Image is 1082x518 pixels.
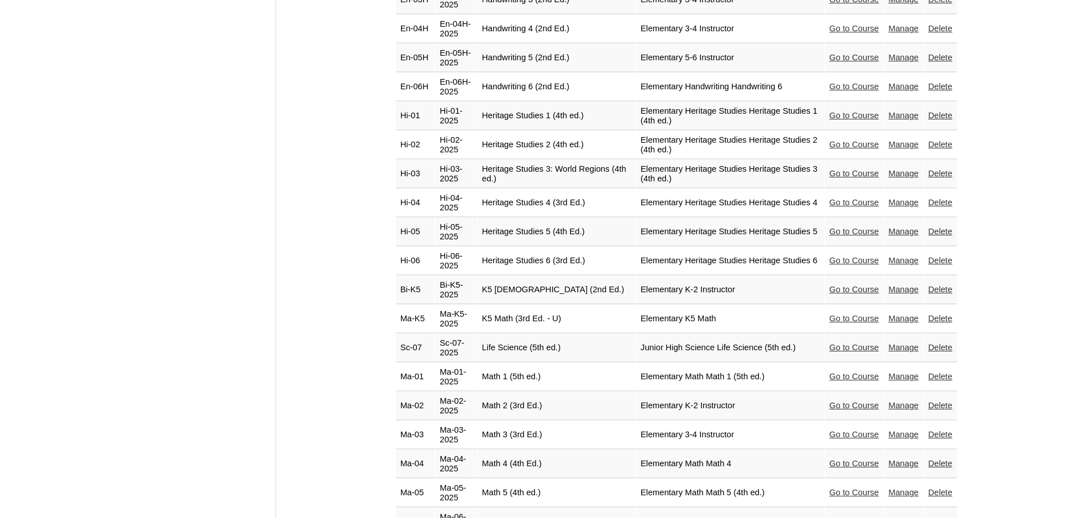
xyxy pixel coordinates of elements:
[478,15,636,43] td: Handwriting 4 (2nd Ed.)
[478,363,636,391] td: Math 1 (5th ed.)
[478,392,636,420] td: Math 2 (3rd Ed.)
[435,44,477,72] td: En-05H-2025
[829,343,879,352] a: Go to Course
[435,15,477,43] td: En-04H-2025
[636,218,824,246] td: Elementary Heritage Studies Heritage Studies 5
[888,53,918,62] a: Manage
[829,401,879,410] a: Go to Course
[435,247,477,275] td: Hi-06-2025
[636,189,824,217] td: Elementary Heritage Studies Heritage Studies 4
[435,276,477,304] td: Bi-K5-2025
[636,305,824,333] td: Elementary K5 Math
[435,102,477,130] td: Hi-01-2025
[478,44,636,72] td: Handwriting 5 (2nd Ed.)
[636,73,824,101] td: Elementary Handwriting Handwriting 6
[928,111,952,120] a: Delete
[888,198,918,207] a: Manage
[928,198,952,207] a: Delete
[636,247,824,275] td: Elementary Heritage Studies Heritage Studies 6
[888,140,918,149] a: Manage
[888,430,918,439] a: Manage
[928,430,952,439] a: Delete
[636,102,824,130] td: Elementary Heritage Studies Heritage Studies 1 (4th ed.)
[888,169,918,178] a: Manage
[928,169,952,178] a: Delete
[928,53,952,62] a: Delete
[435,479,477,507] td: Ma-05-2025
[829,111,879,120] a: Go to Course
[396,305,435,333] td: Ma-K5
[928,372,952,381] a: Delete
[636,392,824,420] td: Elementary K-2 Instructor
[435,189,477,217] td: Hi-04-2025
[396,247,435,275] td: Hi-06
[636,334,824,362] td: Junior High Science Life Science (5th ed.)
[435,363,477,391] td: Ma-01-2025
[928,459,952,468] a: Delete
[829,53,879,62] a: Go to Course
[396,392,435,420] td: Ma-02
[636,15,824,43] td: Elementary 3-4 Instructor
[829,285,879,294] a: Go to Course
[478,450,636,478] td: Math 4 (4th Ed.)
[435,131,477,159] td: Hi-02-2025
[636,450,824,478] td: Elementary Math Math 4
[928,488,952,497] a: Delete
[636,479,824,507] td: Elementary Math Math 5 (4th ed.)
[928,285,952,294] a: Delete
[829,459,879,468] a: Go to Course
[435,218,477,246] td: Hi-05-2025
[888,285,918,294] a: Manage
[829,140,879,149] a: Go to Course
[478,102,636,130] td: Heritage Studies 1 (4th ed.)
[829,314,879,323] a: Go to Course
[888,343,918,352] a: Manage
[435,421,477,449] td: Ma-03-2025
[928,343,952,352] a: Delete
[928,227,952,236] a: Delete
[636,131,824,159] td: Elementary Heritage Studies Heritage Studies 2 (4th ed.)
[478,334,636,362] td: Life Science (5th ed.)
[478,479,636,507] td: Math 5 (4th ed.)
[888,401,918,410] a: Manage
[396,160,435,188] td: Hi-03
[636,160,824,188] td: Elementary Heritage Studies Heritage Studies 3 (4th ed.)
[478,247,636,275] td: Heritage Studies 6 (3rd Ed.)
[396,421,435,449] td: Ma-03
[396,189,435,217] td: Hi-04
[396,15,435,43] td: En-04H
[435,392,477,420] td: Ma-02-2025
[928,140,952,149] a: Delete
[928,314,952,323] a: Delete
[888,82,918,91] a: Manage
[396,363,435,391] td: Ma-01
[829,372,879,381] a: Go to Course
[888,111,918,120] a: Manage
[435,305,477,333] td: Ma-K5-2025
[478,305,636,333] td: K5 Math (3rd Ed. - U)
[478,218,636,246] td: Heritage Studies 5 (4th Ed.)
[636,44,824,72] td: Elementary 5-6 Instructor
[829,169,879,178] a: Go to Course
[636,421,824,449] td: Elementary 3-4 Instructor
[928,401,952,410] a: Delete
[396,102,435,130] td: Hi-01
[478,160,636,188] td: Heritage Studies 3: World Regions (4th ed.)
[829,24,879,33] a: Go to Course
[396,44,435,72] td: En-05H
[928,256,952,265] a: Delete
[636,276,824,304] td: Elementary K-2 Instructor
[478,189,636,217] td: Heritage Studies 4 (3rd Ed.)
[396,334,435,362] td: Sc-07
[435,334,477,362] td: Sc-07-2025
[829,488,879,497] a: Go to Course
[888,488,918,497] a: Manage
[478,276,636,304] td: K5 [DEMOGRAPHIC_DATA] (2nd Ed.)
[396,131,435,159] td: Hi-02
[888,256,918,265] a: Manage
[928,82,952,91] a: Delete
[888,314,918,323] a: Manage
[829,198,879,207] a: Go to Course
[478,73,636,101] td: Handwriting 6 (2nd Ed.)
[396,479,435,507] td: Ma-05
